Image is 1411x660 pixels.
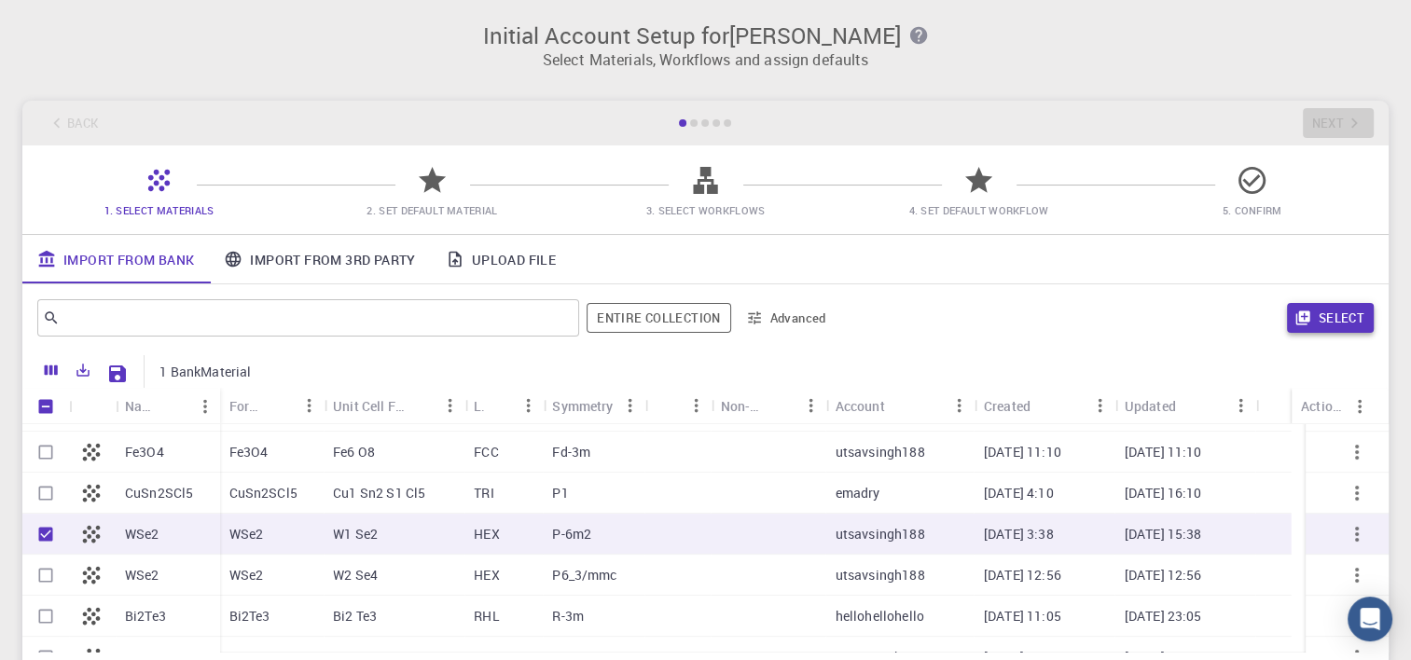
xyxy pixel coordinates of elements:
p: [DATE] 11:10 [1125,443,1202,461]
div: Created [975,388,1115,424]
p: [DATE] 11:05 [984,607,1061,626]
p: CuSn2SCl5 [229,484,297,502]
p: FCC [474,443,498,461]
div: Name [125,388,160,424]
span: Support [37,13,104,30]
button: Menu [294,391,324,420]
a: Import From 3rd Party [209,235,430,283]
span: 3. Select Workflows [646,203,766,217]
p: Bi2Te3 [229,607,270,626]
button: Sort [885,391,915,420]
p: RHL [474,607,499,626]
button: Menu [615,391,644,420]
div: Actions [1292,388,1375,424]
p: utsavsingh188 [836,443,925,461]
button: Menu [1345,392,1375,421]
button: Sort [1176,391,1206,420]
div: Formula [220,388,325,424]
div: Account [826,388,975,424]
p: utsavsingh188 [836,566,925,584]
div: Lattice [464,388,543,424]
span: 2. Set Default Material [367,203,497,217]
button: Save Explorer Settings [99,355,136,392]
div: Symmetry [552,388,613,424]
button: Menu [190,392,220,421]
div: Non-periodic [712,388,826,424]
p: [DATE] 23:05 [1125,607,1202,626]
div: Unit Cell Formula [324,388,464,424]
div: Symmetry [543,388,644,424]
div: Open Intercom Messenger [1348,597,1392,641]
p: WSe2 [229,566,264,584]
div: Account [836,388,885,424]
p: Bi2Te3 [125,607,166,626]
p: WSe2 [125,566,159,584]
p: WSe2 [229,525,264,543]
button: Sort [405,391,435,420]
button: Export [67,355,99,385]
button: Advanced [739,303,836,333]
span: 4. Set Default Workflow [908,203,1048,217]
p: [DATE] 12:56 [984,566,1061,584]
div: Non-periodic [721,388,767,424]
div: Formula [229,388,265,424]
button: Sort [654,391,684,420]
p: [DATE] 3:38 [984,525,1054,543]
p: [DATE] 4:10 [984,484,1054,502]
p: Fd-3m [552,443,590,461]
button: Menu [435,391,464,420]
p: HEX [474,566,499,584]
button: Sort [483,391,513,420]
button: Sort [160,392,190,421]
button: Menu [682,391,712,420]
p: [DATE] 15:38 [1125,525,1202,543]
p: W2 Se4 [333,566,378,584]
div: Updated [1125,388,1176,424]
button: Sort [264,391,294,420]
p: Select Materials, Workflows and assign defaults [34,48,1377,71]
p: [DATE] 11:10 [984,443,1061,461]
p: [DATE] 16:10 [1125,484,1202,502]
p: Bi2 Te3 [333,607,377,626]
p: TRI [474,484,493,502]
a: Import From Bank [22,235,209,283]
p: Fe3O4 [229,443,269,461]
div: Tags [644,388,711,424]
p: hellohellohello [836,607,924,626]
h3: Initial Account Setup for [PERSON_NAME] [34,22,1377,48]
p: R-3m [552,607,584,626]
span: Filter throughout whole library including sets (folders) [587,303,730,333]
button: Menu [513,391,543,420]
p: [DATE] 12:56 [1125,566,1202,584]
p: HEX [474,525,499,543]
p: P6_3/mmc [552,566,616,584]
p: P1 [552,484,568,502]
button: Menu [1225,391,1255,420]
div: Actions [1301,388,1345,424]
a: Upload File [431,235,571,283]
p: W1 Se2 [333,525,378,543]
button: Menu [1086,391,1115,420]
div: Icon [69,388,116,424]
button: Menu [945,391,975,420]
div: Updated [1115,388,1256,424]
p: P-6m2 [552,525,591,543]
p: CuSn2SCl5 [125,484,193,502]
button: Entire collection [587,303,730,333]
div: Lattice [474,388,483,424]
p: Cu1 Sn2 S1 Cl5 [333,484,425,502]
span: 5. Confirm [1222,203,1281,217]
button: Menu [796,391,826,420]
button: Columns [35,355,67,385]
div: Unit Cell Formula [333,388,405,424]
p: Fe6 O8 [333,443,375,461]
p: 1 BankMaterial [159,363,251,381]
p: utsavsingh188 [836,525,925,543]
p: WSe2 [125,525,159,543]
div: Created [984,388,1031,424]
p: emadry [836,484,880,502]
span: 1. Select Materials [104,203,214,217]
button: Sort [767,391,796,420]
div: Name [116,388,220,424]
button: Sort [1031,391,1060,420]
